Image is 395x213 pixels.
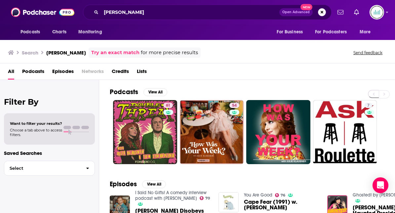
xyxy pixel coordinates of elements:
[142,180,166,188] button: View All
[351,50,384,55] button: Send feedback
[22,50,38,56] h3: Search
[137,66,147,80] a: Lists
[351,7,362,18] a: Show notifications dropdown
[82,66,104,80] span: Networks
[4,150,95,156] p: Saved Searches
[135,190,207,201] a: I Said No Gifts! A comedy interview podcast with Bridger Winegar
[200,196,210,200] a: 70
[83,5,332,20] div: Search podcasts, credits, & more...
[218,192,239,212] img: Cape Fear (1991) w. Julie Klausner
[112,66,129,80] a: Credits
[229,103,239,108] a: 54
[22,66,44,80] a: Podcasts
[74,26,110,38] button: open menu
[335,7,346,18] a: Show notifications dropdown
[373,177,388,193] div: Open Intercom Messenger
[110,88,138,96] h2: Podcasts
[166,102,170,109] span: 61
[110,180,166,188] a: EpisodesView All
[370,5,384,19] img: User Profile
[232,102,237,109] span: 54
[244,192,272,198] a: You Are Good
[277,27,303,37] span: For Business
[78,27,102,37] span: Monitoring
[143,88,167,96] button: View All
[91,49,139,56] a: Try an exact match
[370,5,384,19] span: Logged in as podglomerate
[46,50,86,56] h3: [PERSON_NAME]
[360,27,371,37] span: More
[244,199,319,210] span: Cape Fear (1991) w. [PERSON_NAME]
[101,7,279,18] input: Search podcasts, credits, & more...
[110,180,137,188] h2: Episodes
[4,161,95,176] button: Select
[300,4,312,10] span: New
[311,26,356,38] button: open menu
[4,166,81,170] span: Select
[370,5,384,19] button: Show profile menu
[10,121,62,126] span: Want to filter your results?
[275,193,286,197] a: 76
[141,49,198,56] span: for more precise results
[163,103,173,108] a: 61
[180,100,244,164] a: 54
[11,6,74,18] img: Podchaser - Follow, Share and Rate Podcasts
[282,11,310,14] span: Open Advanced
[281,194,285,197] span: 76
[52,27,66,37] span: Charts
[315,27,347,37] span: For Podcasters
[367,102,370,109] span: 7
[272,26,311,38] button: open menu
[355,26,379,38] button: open menu
[16,26,49,38] button: open menu
[110,88,167,96] a: PodcastsView All
[205,197,210,200] span: 70
[365,103,372,108] a: 7
[113,100,177,164] a: 61
[48,26,70,38] a: Charts
[10,128,62,137] span: Choose a tab above to access filters.
[8,66,14,80] a: All
[52,66,74,80] a: Episodes
[313,100,377,164] a: 7
[20,27,40,37] span: Podcasts
[244,199,319,210] a: Cape Fear (1991) w. Julie Klausner
[4,97,95,107] h2: Filter By
[279,8,313,16] button: Open AdvancedNew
